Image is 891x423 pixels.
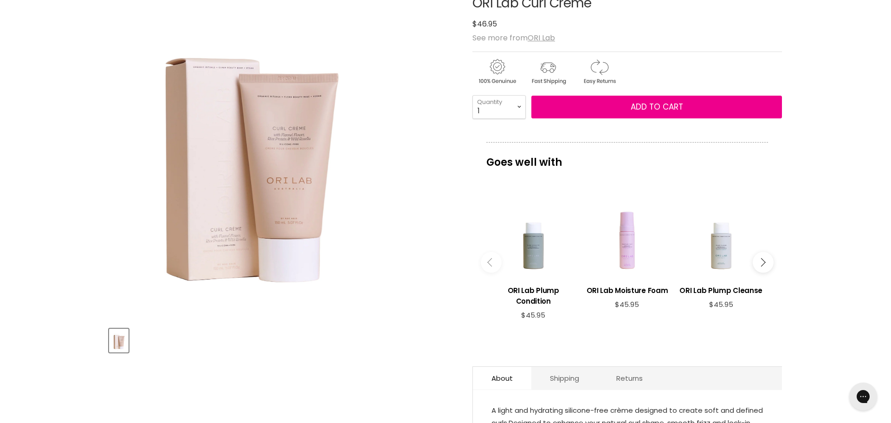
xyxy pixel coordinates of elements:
span: $46.95 [472,19,497,29]
button: ORI Lab Curl Crème [109,329,129,352]
span: Add to cart [631,101,683,112]
img: shipping.gif [523,58,573,86]
div: Product thumbnails [108,326,457,352]
a: View product:ORI Lab Plump Condition [491,278,575,311]
a: Returns [598,367,661,390]
h3: ORI Lab Plump Cleanse [679,285,763,296]
a: Shipping [531,367,598,390]
img: ORI Lab Curl Crème [110,330,128,351]
a: ORI Lab [528,33,555,43]
span: See more from [472,33,555,43]
select: Quantity [472,95,526,118]
span: $45.95 [521,310,545,320]
img: genuine.gif [472,58,522,86]
a: View product:ORI Lab Plump Cleanse [679,278,763,300]
a: View product:ORI Lab Moisture Foam [585,278,669,300]
span: $45.95 [615,299,639,309]
img: returns.gif [575,58,624,86]
span: $45.95 [709,299,733,309]
iframe: Gorgias live chat messenger [845,379,882,414]
h3: ORI Lab Moisture Foam [585,285,669,296]
p: Goes well with [486,142,768,173]
h3: ORI Lab Plump Condition [491,285,575,306]
button: Add to cart [531,96,782,119]
a: About [473,367,531,390]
